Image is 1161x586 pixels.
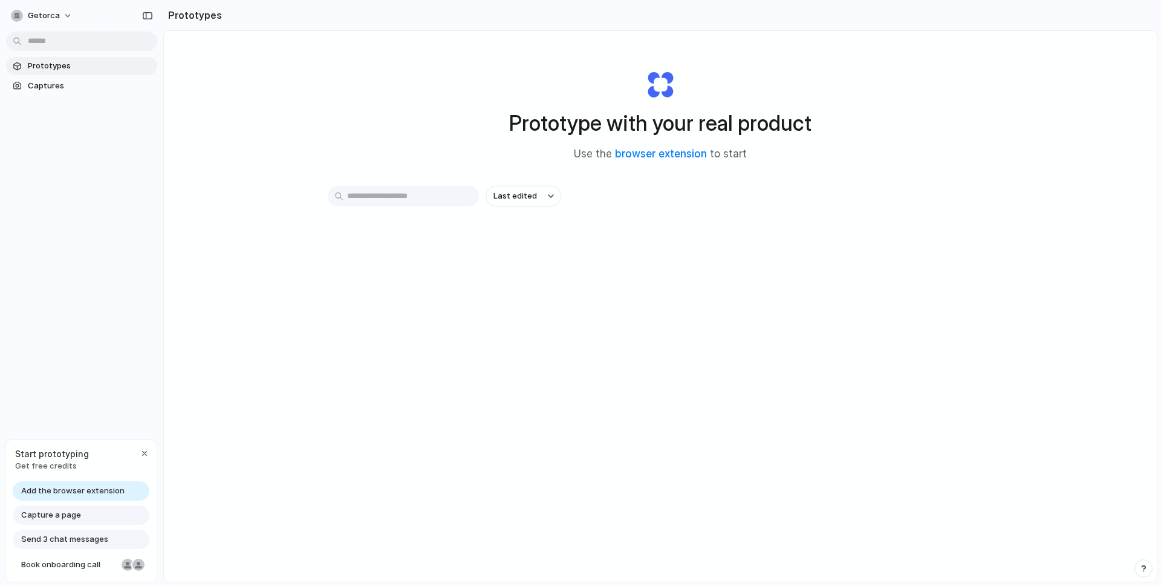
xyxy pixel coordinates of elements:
[21,509,81,521] span: Capture a page
[13,481,149,501] a: Add the browser extension
[21,533,108,545] span: Send 3 chat messages
[486,186,561,206] button: Last edited
[21,485,125,497] span: Add the browser extension
[131,558,146,572] div: Christian Iacullo
[28,10,60,22] span: getorca
[28,80,152,92] span: Captures
[574,146,747,162] span: Use the to start
[6,77,157,95] a: Captures
[615,148,707,160] a: browser extension
[15,447,89,460] span: Start prototyping
[13,555,149,574] a: Book onboarding call
[509,107,811,139] h1: Prototype with your real product
[28,60,152,72] span: Prototypes
[6,6,79,25] button: getorca
[6,57,157,75] a: Prototypes
[120,558,135,572] div: Nicole Kubica
[163,8,222,22] h2: Prototypes
[493,190,537,202] span: Last edited
[21,559,117,571] span: Book onboarding call
[15,460,89,472] span: Get free credits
